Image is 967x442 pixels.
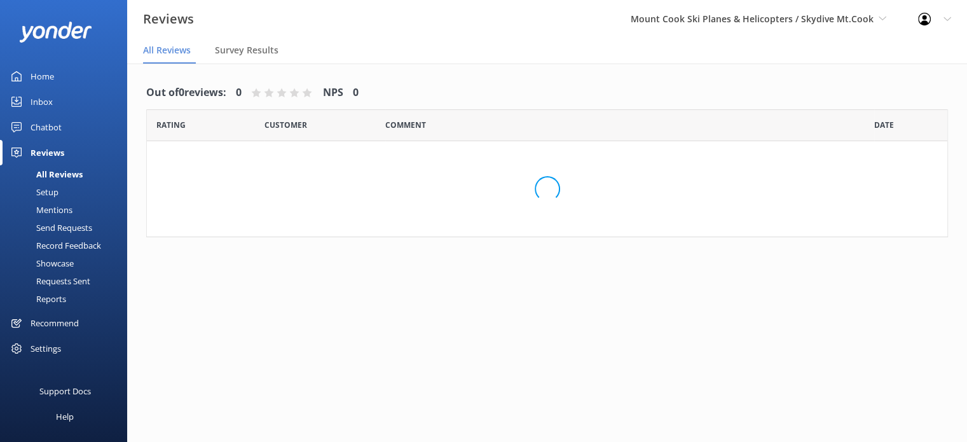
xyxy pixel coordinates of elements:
[8,183,127,201] a: Setup
[143,44,191,57] span: All Reviews
[39,378,91,404] div: Support Docs
[31,336,61,361] div: Settings
[874,119,894,131] span: Date
[236,85,242,101] h4: 0
[56,404,74,429] div: Help
[264,119,307,131] span: Date
[8,290,66,308] div: Reports
[8,254,74,272] div: Showcase
[31,64,54,89] div: Home
[8,237,101,254] div: Record Feedback
[631,13,874,25] span: Mount Cook Ski Planes & Helicopters / Skydive Mt.Cook
[19,22,92,43] img: yonder-white-logo.png
[8,290,127,308] a: Reports
[8,237,127,254] a: Record Feedback
[8,165,127,183] a: All Reviews
[8,272,90,290] div: Requests Sent
[8,201,72,219] div: Mentions
[31,140,64,165] div: Reviews
[215,44,278,57] span: Survey Results
[8,201,127,219] a: Mentions
[146,85,226,101] h4: Out of 0 reviews:
[31,310,79,336] div: Recommend
[143,9,194,29] h3: Reviews
[31,89,53,114] div: Inbox
[323,85,343,101] h4: NPS
[31,114,62,140] div: Chatbot
[8,272,127,290] a: Requests Sent
[8,165,83,183] div: All Reviews
[8,219,127,237] a: Send Requests
[8,219,92,237] div: Send Requests
[8,254,127,272] a: Showcase
[156,119,186,131] span: Date
[8,183,58,201] div: Setup
[353,85,359,101] h4: 0
[385,119,426,131] span: Question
